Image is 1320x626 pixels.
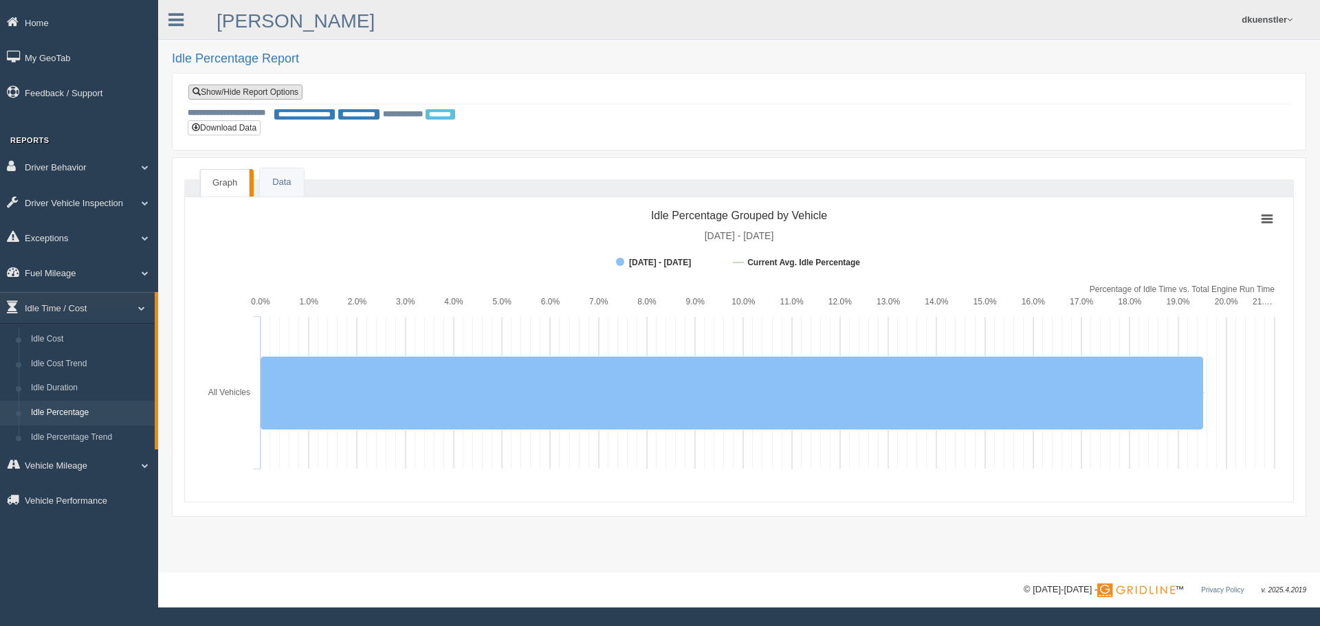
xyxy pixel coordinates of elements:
[200,169,250,197] a: Graph
[348,297,367,306] text: 2.0%
[493,297,512,306] text: 5.0%
[25,401,155,425] a: Idle Percentage
[629,258,691,267] tspan: [DATE] - [DATE]
[300,297,319,306] text: 1.0%
[1097,583,1175,597] img: Gridline
[1253,297,1273,306] tspan: 21.…
[1262,586,1306,594] span: v. 2025.4.2019
[651,210,827,221] tspan: Idle Percentage Grouped by Vehicle
[1022,297,1045,306] text: 16.0%
[828,297,852,306] text: 12.0%
[637,297,657,306] text: 8.0%
[731,297,755,306] text: 10.0%
[396,297,415,306] text: 3.0%
[541,297,560,306] text: 6.0%
[1201,586,1244,594] a: Privacy Policy
[973,297,997,306] text: 15.0%
[705,230,774,241] tspan: [DATE] - [DATE]
[172,52,1306,66] h2: Idle Percentage Report
[25,352,155,377] a: Idle Cost Trend
[925,297,948,306] text: 14.0%
[1090,284,1275,294] tspan: Percentage of Idle Time vs. Total Engine Run Time
[1118,297,1141,306] text: 18.0%
[208,388,250,397] tspan: All Vehicles
[260,168,303,197] a: Data
[25,327,155,352] a: Idle Cost
[188,85,302,100] a: Show/Hide Report Options
[251,297,270,306] text: 0.0%
[1167,297,1190,306] text: 19.0%
[877,297,900,306] text: 13.0%
[747,258,860,267] tspan: Current Avg. Idle Percentage
[25,376,155,401] a: Idle Duration
[1215,297,1238,306] text: 20.0%
[217,10,375,32] a: [PERSON_NAME]
[1070,297,1093,306] text: 17.0%
[188,120,261,135] button: Download Data
[25,425,155,450] a: Idle Percentage Trend
[589,297,608,306] text: 7.0%
[780,297,804,306] text: 11.0%
[685,297,705,306] text: 9.0%
[1024,583,1306,597] div: © [DATE]-[DATE] - ™
[444,297,463,306] text: 4.0%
